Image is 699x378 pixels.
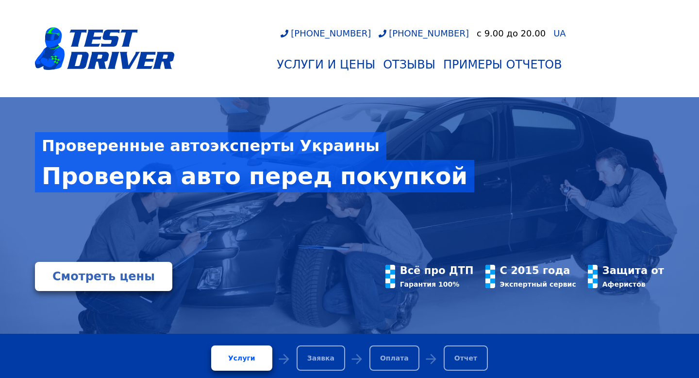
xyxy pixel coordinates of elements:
div: Аферистов [602,280,664,288]
a: [PHONE_NUMBER] [281,28,371,38]
div: Проверенные автоэксперты Украины [35,132,386,160]
a: Услуги [211,345,272,371]
div: Отчет [444,345,488,371]
div: Защита от [602,265,664,276]
div: Оплата [369,345,419,371]
div: Услуги и цены [277,58,375,71]
div: Проверка авто перед покупкой [35,160,474,192]
div: c 9.00 до 20.00 [477,28,546,38]
a: Отзывы [379,54,439,75]
div: Гарантия 100% [400,280,474,288]
span: UA [553,28,566,38]
div: Заявка [297,345,345,371]
a: Смотреть цены [35,262,172,291]
div: Всё про ДТП [400,265,474,276]
img: logotype [35,27,175,70]
div: С 2015 года [500,265,576,276]
a: UA [553,29,566,38]
div: Отзывы [383,58,435,71]
a: [PHONE_NUMBER] [379,28,469,38]
div: Примеры отчетов [443,58,562,71]
a: Услуги и цены [273,54,379,75]
div: Экспертный сервис [500,280,576,288]
a: Примеры отчетов [439,54,566,75]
